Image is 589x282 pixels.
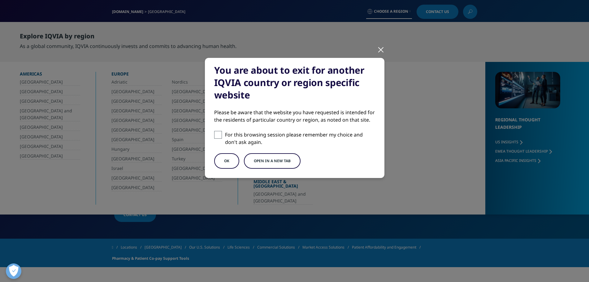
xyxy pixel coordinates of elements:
[214,109,375,124] div: Please be aware that the website you have requested is intended for the residents of particular c...
[214,153,239,169] button: OK
[225,131,375,146] p: For this browsing session please remember my choice and don't ask again.
[244,153,301,169] button: Open in a new tab
[6,263,21,279] button: Open Preferences
[214,64,375,101] div: You are about to exit for another IQVIA country or region specific website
